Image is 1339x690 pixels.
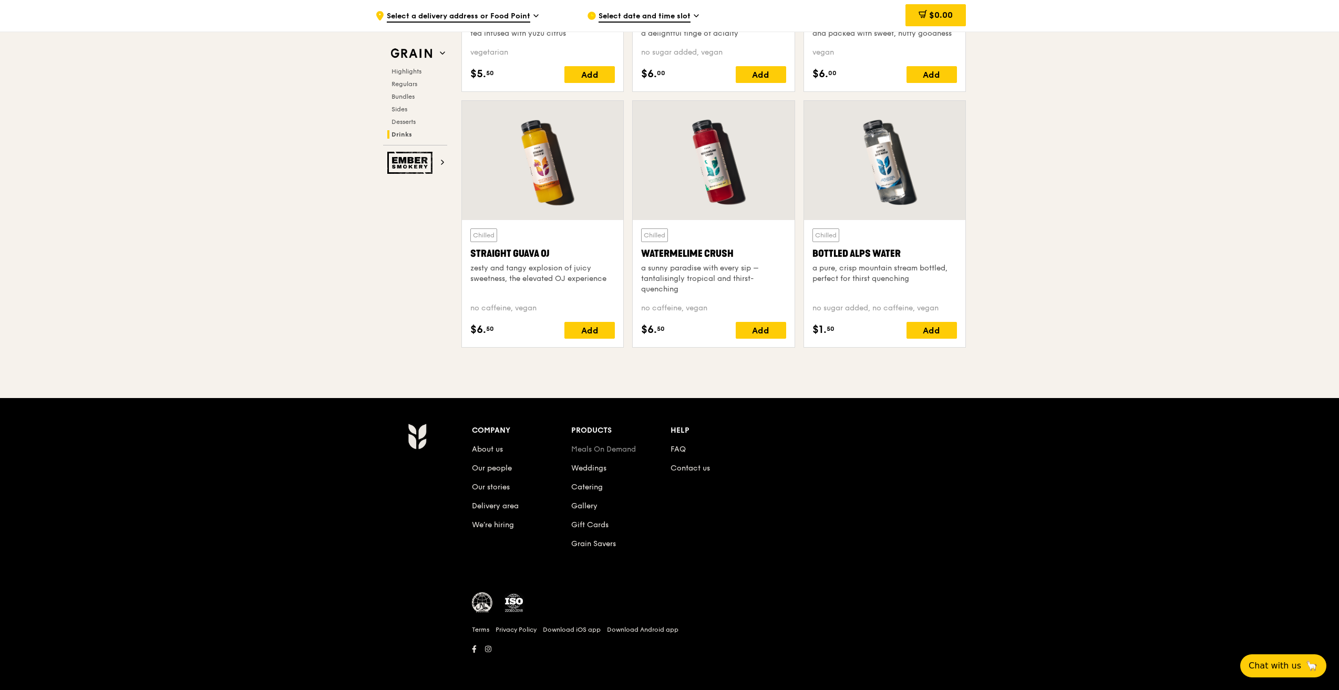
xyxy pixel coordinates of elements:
a: About us [472,445,503,454]
span: 00 [828,69,837,77]
div: Add [907,322,957,339]
button: Chat with us🦙 [1240,654,1326,677]
a: Gift Cards [571,520,609,529]
span: Drinks [392,131,412,138]
a: FAQ [671,445,686,454]
span: 50 [827,325,835,333]
span: Regulars [392,80,417,88]
span: 50 [657,325,665,333]
span: $6. [641,322,657,338]
span: 00 [657,69,665,77]
a: Our stories [472,483,510,492]
div: Watermelime Crush [641,246,786,261]
span: $1. [812,322,827,338]
a: Weddings [571,464,606,473]
a: Delivery area [472,501,519,510]
div: Chilled [470,228,497,242]
a: Gallery [571,501,598,510]
div: Add [564,322,615,339]
div: a sunny paradise with every sip – tantalisingly tropical and thirst-quenching [641,263,786,295]
div: Add [736,66,786,83]
img: ISO Certified [503,592,524,613]
a: Our people [472,464,512,473]
span: Chat with us [1249,660,1301,672]
a: Catering [571,483,603,492]
div: vegetarian [470,47,615,58]
div: Add [564,66,615,83]
span: Desserts [392,118,416,126]
div: Company [472,423,571,438]
h6: Revision [367,656,972,665]
span: $5. [470,66,486,82]
div: Add [907,66,957,83]
div: no sugar added, no caffeine, vegan [812,303,957,313]
div: zesty and tangy explosion of juicy sweetness, the elevated OJ experience [470,263,615,284]
div: Help [671,423,770,438]
img: Grain [408,423,426,449]
div: a pure, crisp mountain stream bottled, perfect for thirst quenching [812,263,957,284]
a: Download iOS app [543,625,601,634]
div: Add [736,322,786,339]
a: Privacy Policy [496,625,537,634]
img: MUIS Halal Certified [472,592,493,613]
div: Products [571,423,671,438]
div: no caffeine, vegan [641,303,786,313]
span: Sides [392,106,407,113]
img: Grain web logo [387,44,436,63]
a: Grain Savers [571,539,616,548]
div: Chilled [641,228,668,242]
a: Terms [472,625,489,634]
span: 50 [486,69,494,77]
span: $0.00 [929,10,953,20]
a: Meals On Demand [571,445,636,454]
div: no sugar added, vegan [641,47,786,58]
a: Download Android app [607,625,678,634]
div: Chilled [812,228,839,242]
span: 50 [486,325,494,333]
div: no caffeine, vegan [470,303,615,313]
span: $6. [470,322,486,338]
div: Bottled Alps Water [812,246,957,261]
span: Bundles [392,93,415,100]
a: We’re hiring [472,520,514,529]
span: $6. [812,66,828,82]
span: $6. [641,66,657,82]
a: Contact us [671,464,710,473]
span: Select date and time slot [599,11,691,23]
img: Ember Smokery web logo [387,152,436,174]
div: Straight Guava OJ [470,246,615,261]
div: vegan [812,47,957,58]
span: Select a delivery address or Food Point [387,11,530,23]
span: 🦙 [1305,660,1318,672]
span: Highlights [392,68,421,75]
